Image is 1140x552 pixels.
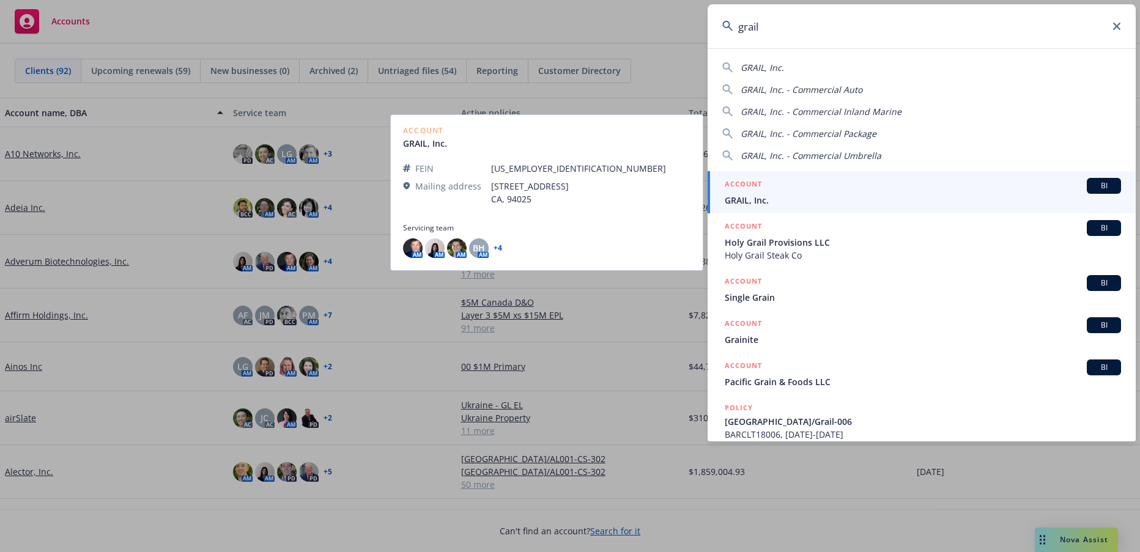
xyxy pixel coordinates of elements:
span: GRAIL, Inc. - Commercial Inland Marine [741,106,901,117]
span: GRAIL, Inc. [741,62,784,73]
span: BI [1092,180,1116,191]
span: Grainite [725,333,1121,346]
a: ACCOUNTBISingle Grain [708,268,1136,311]
span: Pacific Grain & Foods LLC [725,375,1121,388]
span: BARCLT18006, [DATE]-[DATE] [725,428,1121,441]
span: GRAIL, Inc. [725,194,1121,207]
h5: ACCOUNT [725,178,762,193]
span: Holy Grail Steak Co [725,249,1121,262]
a: ACCOUNTBIPacific Grain & Foods LLC [708,353,1136,395]
h5: ACCOUNT [725,220,762,235]
span: Single Grain [725,291,1121,304]
h5: ACCOUNT [725,275,762,290]
span: BI [1092,362,1116,373]
span: Holy Grail Provisions LLC [725,236,1121,249]
span: BI [1092,223,1116,234]
a: POLICY[GEOGRAPHIC_DATA]/Grail-006BARCLT18006, [DATE]-[DATE] [708,395,1136,447]
span: GRAIL, Inc. - Commercial Package [741,128,876,139]
span: BI [1092,320,1116,331]
a: ACCOUNTBIHoly Grail Provisions LLCHoly Grail Steak Co [708,213,1136,268]
h5: POLICY [725,402,753,414]
h5: ACCOUNT [725,317,762,332]
a: ACCOUNTBIGrainite [708,311,1136,353]
input: Search... [708,4,1136,48]
span: GRAIL, Inc. - Commercial Umbrella [741,150,881,161]
span: BI [1092,278,1116,289]
h5: ACCOUNT [725,359,762,374]
span: [GEOGRAPHIC_DATA]/Grail-006 [725,415,1121,428]
a: ACCOUNTBIGRAIL, Inc. [708,171,1136,213]
span: GRAIL, Inc. - Commercial Auto [741,84,862,95]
